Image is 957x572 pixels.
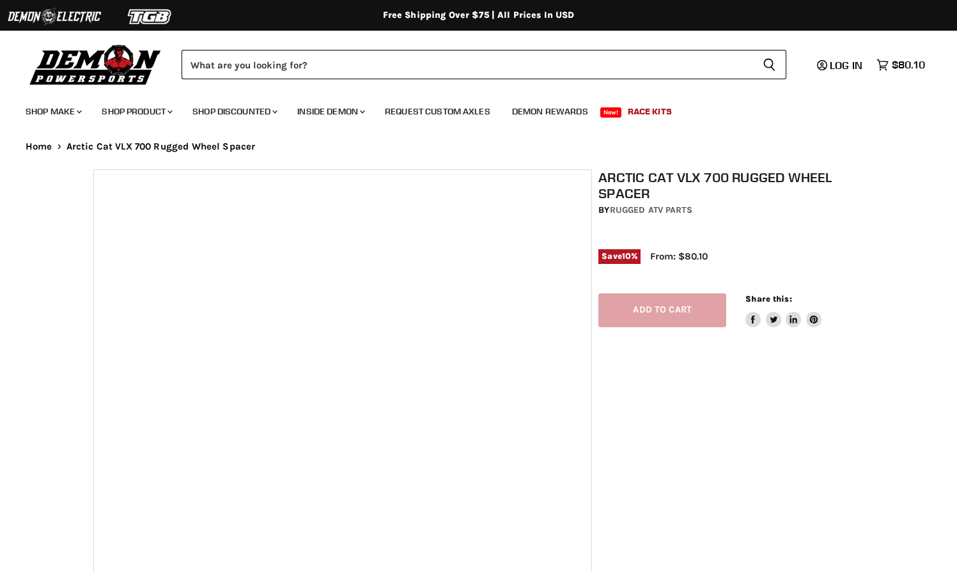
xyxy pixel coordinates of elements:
span: Save % [598,249,641,263]
img: Demon Electric Logo 2 [6,4,102,29]
a: $80.10 [870,56,931,74]
a: Inside Demon [288,98,373,125]
img: Demon Powersports [26,42,166,87]
span: Arctic Cat VLX 700 Rugged Wheel Spacer [66,141,256,152]
span: Log in [830,59,862,72]
div: by [598,203,870,217]
input: Search [182,50,752,79]
a: Shop Make [16,98,89,125]
img: TGB Logo 2 [102,4,198,29]
span: New! [600,107,622,118]
a: Log in [811,59,870,71]
span: $80.10 [892,59,925,71]
ul: Main menu [16,93,922,125]
span: 10 [622,251,631,261]
span: Share this: [745,294,791,304]
h1: Arctic Cat VLX 700 Rugged Wheel Spacer [598,169,870,201]
a: Shop Product [92,98,180,125]
span: From: $80.10 [650,251,708,262]
a: Request Custom Axles [375,98,500,125]
aside: Share this: [745,293,821,327]
form: Product [182,50,786,79]
a: Shop Discounted [183,98,285,125]
a: Demon Rewards [502,98,598,125]
button: Search [752,50,786,79]
a: Rugged ATV Parts [610,205,692,215]
a: Home [26,141,52,152]
a: Race Kits [618,98,681,125]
